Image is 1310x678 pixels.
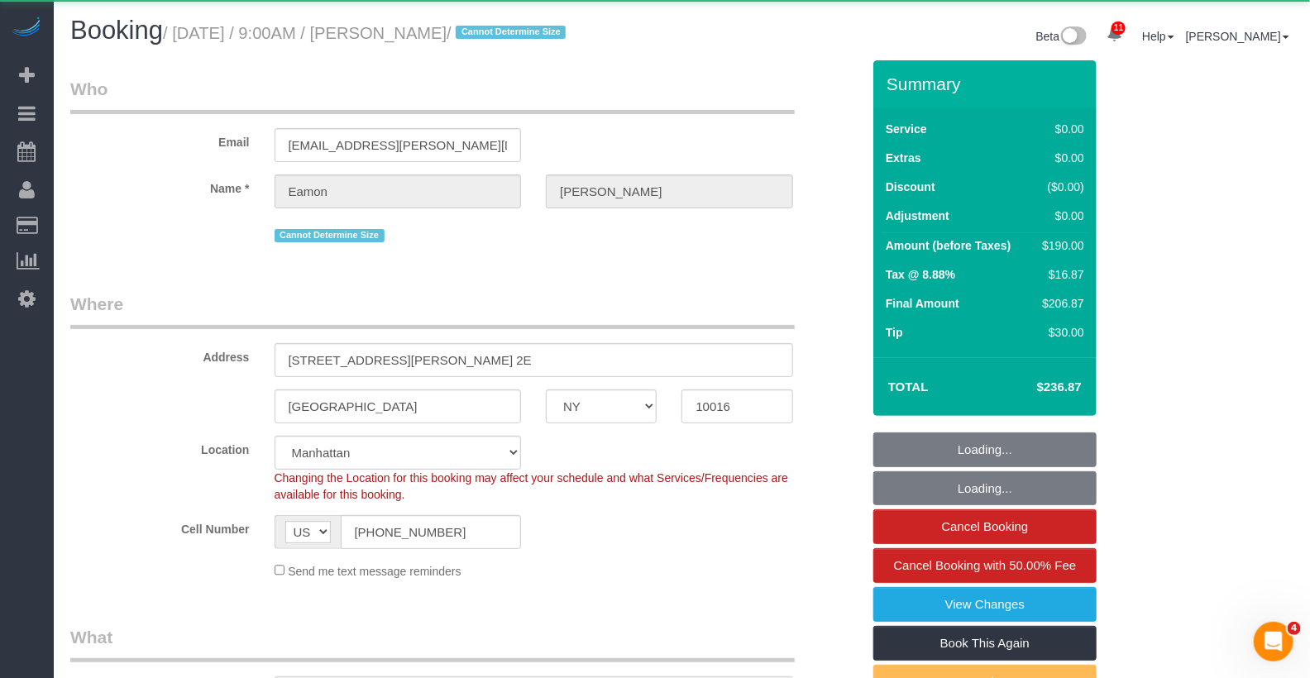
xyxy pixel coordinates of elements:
[886,295,959,312] label: Final Amount
[1186,30,1289,43] a: [PERSON_NAME]
[70,292,795,329] legend: Where
[70,77,795,114] legend: Who
[1036,30,1088,43] a: Beta
[873,626,1097,661] a: Book This Again
[1036,121,1084,137] div: $0.00
[58,515,262,537] label: Cell Number
[546,174,793,208] input: Last Name
[163,24,571,42] small: / [DATE] / 9:00AM / [PERSON_NAME]
[873,509,1097,544] a: Cancel Booking
[1036,237,1084,254] div: $190.00
[886,266,955,283] label: Tax @ 8.88%
[1059,26,1087,48] img: New interface
[1254,622,1293,661] iframe: Intercom live chat
[447,24,571,42] span: /
[70,625,795,662] legend: What
[275,471,789,501] span: Changing the Location for this booking may affect your schedule and what Services/Frequencies are...
[275,174,522,208] input: First Name
[886,237,1011,254] label: Amount (before Taxes)
[1036,266,1084,283] div: $16.87
[58,343,262,365] label: Address
[58,174,262,197] label: Name *
[681,389,792,423] input: Zip Code
[456,26,566,39] span: Cannot Determine Size
[1288,622,1301,635] span: 4
[886,324,903,341] label: Tip
[1036,324,1084,341] div: $30.00
[288,565,461,578] span: Send me text message reminders
[58,436,262,458] label: Location
[873,587,1097,622] a: View Changes
[70,16,163,45] span: Booking
[1142,30,1174,43] a: Help
[275,229,385,242] span: Cannot Determine Size
[1112,21,1126,35] span: 11
[1098,17,1131,53] a: 11
[1036,208,1084,224] div: $0.00
[275,389,522,423] input: City
[10,17,43,40] img: Automaid Logo
[888,380,929,394] strong: Total
[341,515,522,549] input: Cell Number
[887,74,1088,93] h3: Summary
[886,208,949,224] label: Adjustment
[886,150,921,166] label: Extras
[1036,150,1084,166] div: $0.00
[886,179,935,195] label: Discount
[1036,179,1084,195] div: ($0.00)
[987,380,1082,394] h4: $236.87
[894,558,1077,572] span: Cancel Booking with 50.00% Fee
[1036,295,1084,312] div: $206.87
[58,128,262,150] label: Email
[275,128,522,162] input: Email
[873,548,1097,583] a: Cancel Booking with 50.00% Fee
[886,121,927,137] label: Service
